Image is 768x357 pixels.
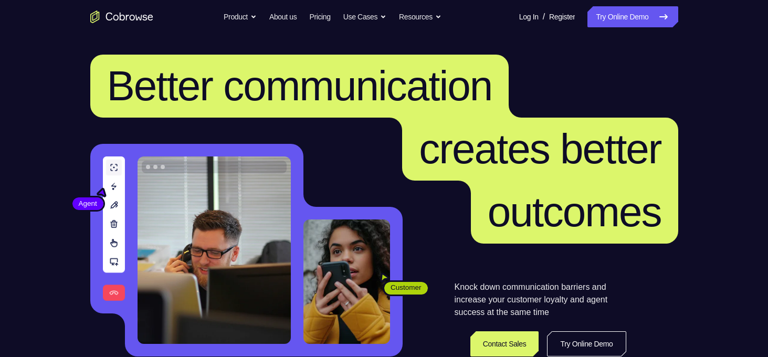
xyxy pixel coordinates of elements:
[549,6,575,27] a: Register
[470,331,539,356] a: Contact Sales
[138,156,291,344] img: A customer support agent talking on the phone
[399,6,441,27] button: Resources
[90,10,153,23] a: Go to the home page
[107,62,492,109] span: Better communication
[543,10,545,23] span: /
[224,6,257,27] button: Product
[488,188,661,235] span: outcomes
[547,331,626,356] a: Try Online Demo
[343,6,386,27] button: Use Cases
[455,281,626,319] p: Knock down communication barriers and increase your customer loyalty and agent success at the sam...
[303,219,390,344] img: A customer holding their phone
[309,6,330,27] a: Pricing
[419,125,661,172] span: creates better
[587,6,678,27] a: Try Online Demo
[269,6,297,27] a: About us
[519,6,539,27] a: Log In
